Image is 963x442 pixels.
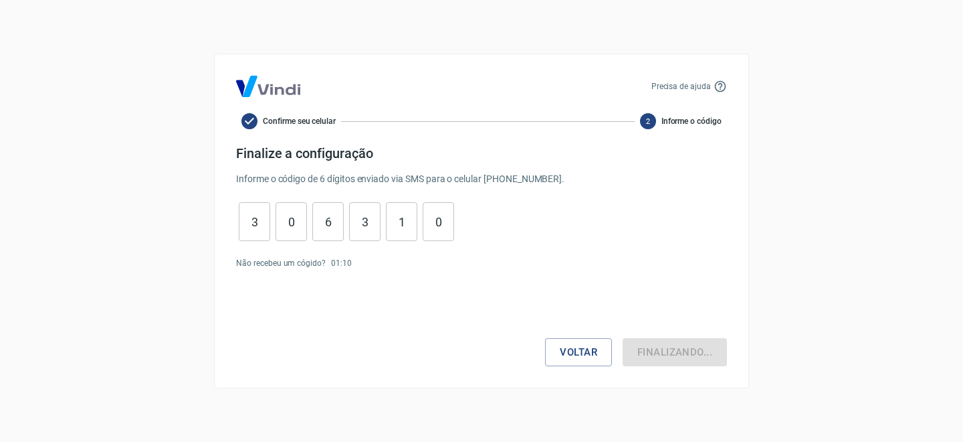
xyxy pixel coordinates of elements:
[545,338,612,366] button: Voltar
[236,257,326,269] p: Não recebeu um cógido?
[236,145,727,161] h4: Finalize a configuração
[651,80,711,92] p: Precisa de ajuda
[646,117,650,126] text: 2
[236,172,727,186] p: Informe o código de 6 dígitos enviado via SMS para o celular [PHONE_NUMBER] .
[236,76,300,97] img: Logo Vind
[661,115,722,127] span: Informe o código
[263,115,336,127] span: Confirme seu celular
[331,257,352,269] p: 01 : 10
